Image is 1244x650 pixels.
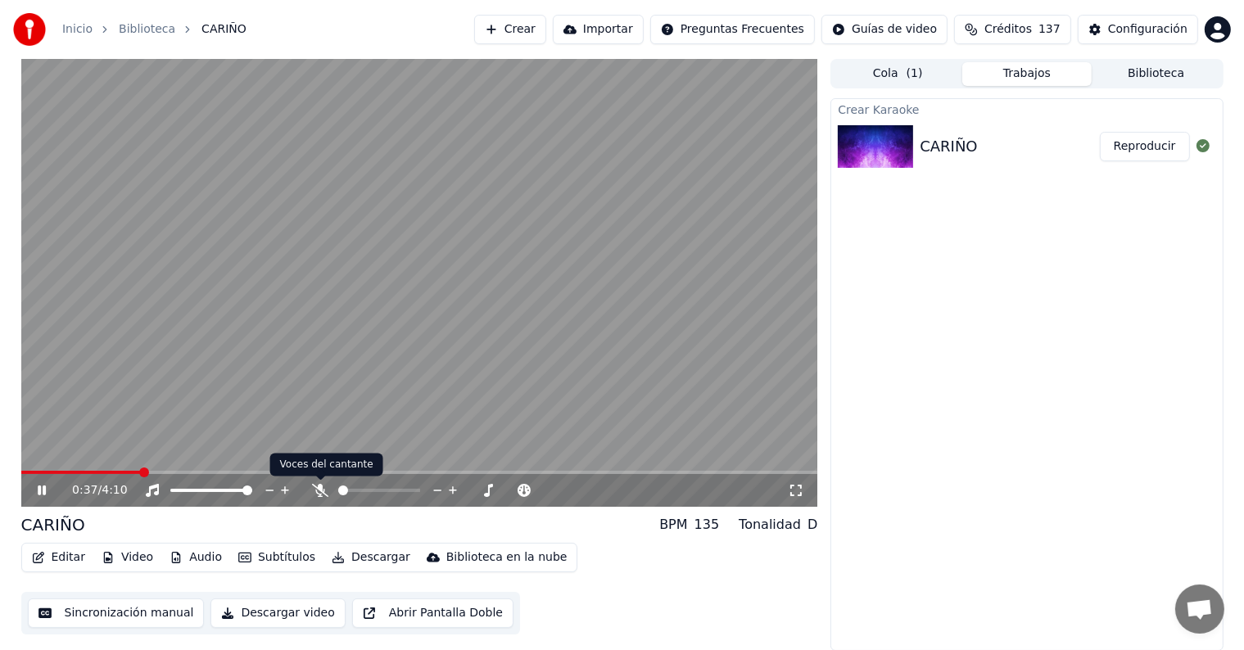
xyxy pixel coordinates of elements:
[807,515,817,535] div: D
[270,454,383,476] div: Voces del cantante
[821,15,948,44] button: Guías de video
[95,546,160,569] button: Video
[474,15,546,44] button: Crear
[650,15,815,44] button: Preguntas Frecuentes
[1175,585,1224,634] div: Chat abierto
[962,62,1092,86] button: Trabajos
[1092,62,1221,86] button: Biblioteca
[325,546,417,569] button: Descargar
[833,62,962,86] button: Cola
[659,515,687,535] div: BPM
[553,15,644,44] button: Importar
[210,598,345,628] button: Descargar video
[446,549,568,566] div: Biblioteca en la nube
[984,21,1032,38] span: Créditos
[28,598,205,628] button: Sincronización manual
[25,546,92,569] button: Editar
[920,135,977,158] div: CARIÑO
[72,482,111,499] div: /
[1078,15,1198,44] button: Configuración
[1100,132,1190,161] button: Reproducir
[1038,21,1061,38] span: 137
[907,65,923,82] span: ( 1 )
[119,21,175,38] a: Biblioteca
[21,513,85,536] div: CARIÑO
[831,99,1222,119] div: Crear Karaoke
[163,546,228,569] button: Audio
[694,515,720,535] div: 135
[102,482,127,499] span: 4:10
[72,482,97,499] span: 0:37
[62,21,93,38] a: Inicio
[1108,21,1187,38] div: Configuración
[352,598,513,628] button: Abrir Pantalla Doble
[201,21,247,38] span: CARIÑO
[739,515,801,535] div: Tonalidad
[62,21,247,38] nav: breadcrumb
[954,15,1071,44] button: Créditos137
[13,13,46,46] img: youka
[232,546,322,569] button: Subtítulos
